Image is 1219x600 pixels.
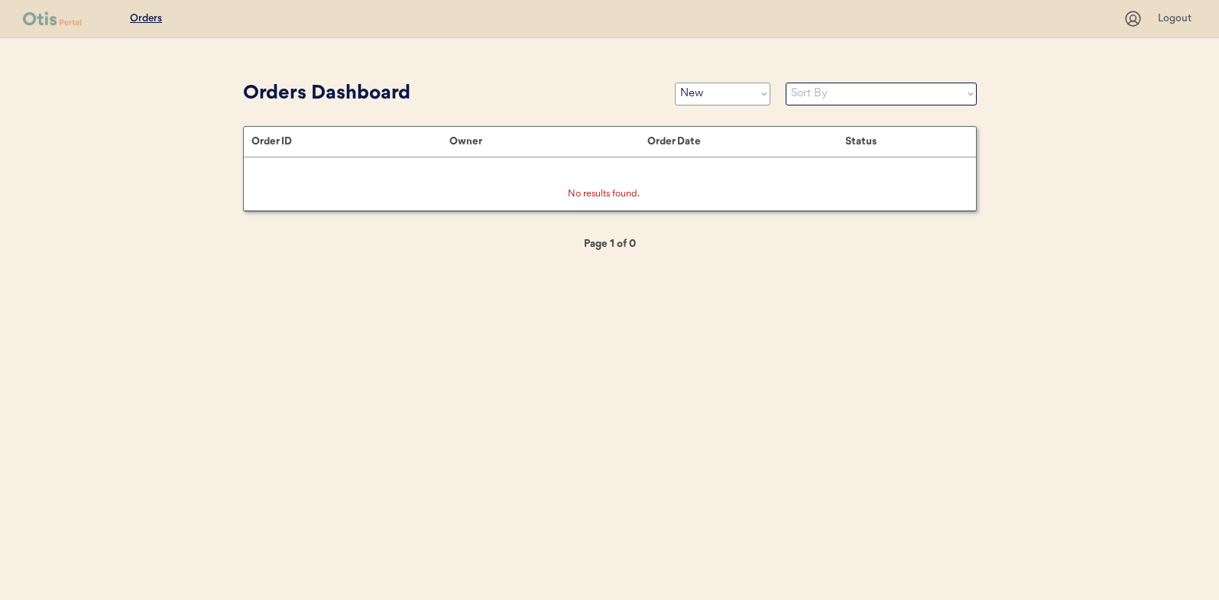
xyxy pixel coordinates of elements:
[533,235,686,253] div: Page 1 of 0
[1158,11,1196,27] div: Logout
[251,135,449,148] div: Order ID
[647,135,845,148] div: Order Date
[243,79,660,109] div: Orders Dashboard
[568,188,644,203] div: No results found.
[130,13,162,24] u: Orders
[449,135,647,148] div: Owner
[845,135,960,148] div: Status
